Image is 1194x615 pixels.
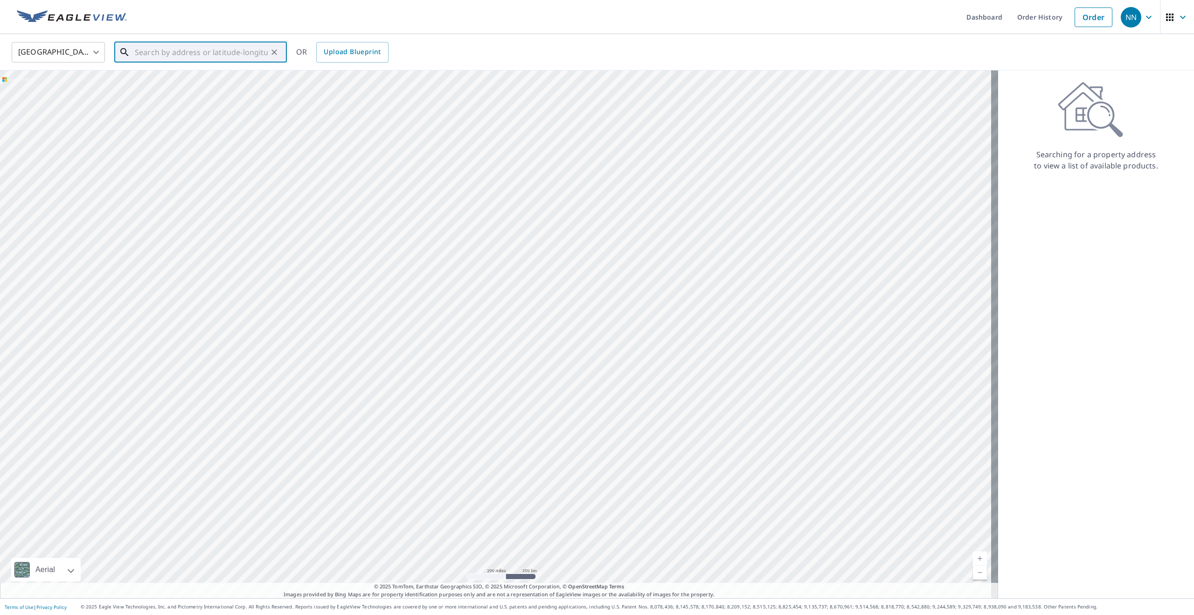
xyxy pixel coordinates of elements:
[5,604,34,610] a: Terms of Use
[609,583,625,590] a: Terms
[81,603,1189,610] p: © 2025 Eagle View Technologies, Inc. and Pictometry International Corp. All Rights Reserved. Repo...
[973,566,987,580] a: Current Level 5, Zoom Out
[568,583,607,590] a: OpenStreetMap
[374,583,625,591] span: © 2025 TomTom, Earthstar Geographics SIO, © 2025 Microsoft Corporation, ©
[5,604,67,610] p: |
[12,39,105,65] div: [GEOGRAPHIC_DATA]
[268,46,281,59] button: Clear
[135,39,268,65] input: Search by address or latitude-longitude
[324,46,381,58] span: Upload Blueprint
[33,558,58,581] div: Aerial
[11,558,81,581] div: Aerial
[1075,7,1112,27] a: Order
[1034,149,1159,171] p: Searching for a property address to view a list of available products.
[973,552,987,566] a: Current Level 5, Zoom In
[36,604,67,610] a: Privacy Policy
[316,42,388,63] a: Upload Blueprint
[17,10,127,24] img: EV Logo
[296,42,389,63] div: OR
[1121,7,1141,28] div: NN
